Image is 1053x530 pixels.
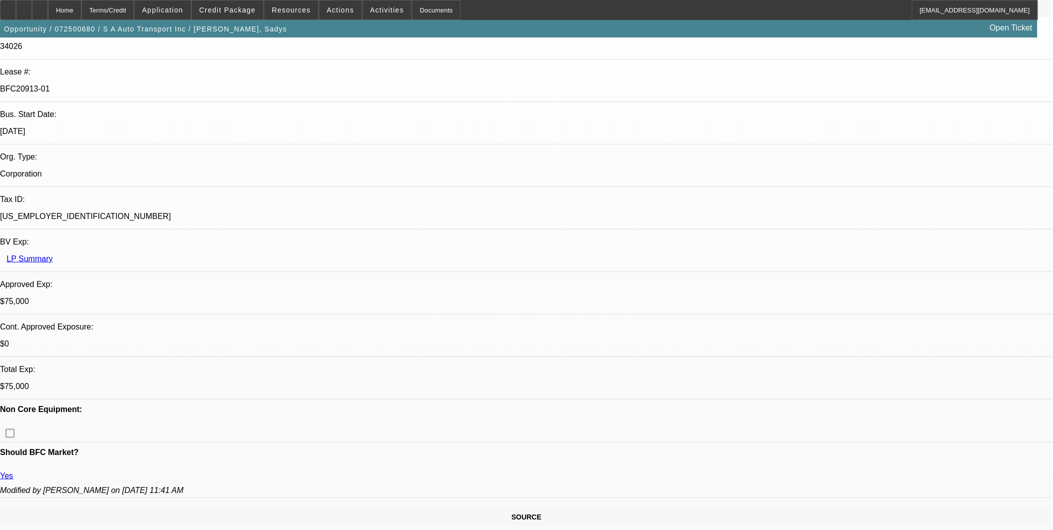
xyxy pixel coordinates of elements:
[264,0,318,19] button: Resources
[142,6,183,14] span: Application
[512,513,542,521] span: SOURCE
[327,6,354,14] span: Actions
[6,254,52,263] a: LP Summary
[363,0,412,19] button: Activities
[199,6,256,14] span: Credit Package
[986,19,1037,36] a: Open Ticket
[319,0,362,19] button: Actions
[4,25,287,33] span: Opportunity / 072500680 / S A Auto Transport Inc / [PERSON_NAME], Sadys
[272,6,311,14] span: Resources
[192,0,263,19] button: Credit Package
[134,0,190,19] button: Application
[370,6,404,14] span: Activities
